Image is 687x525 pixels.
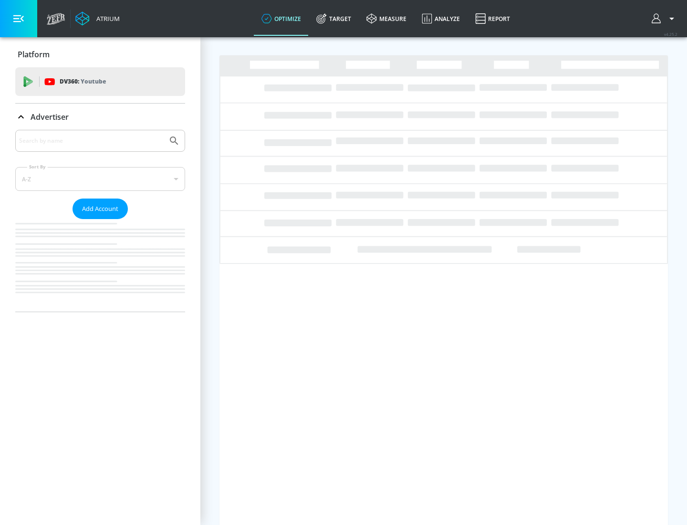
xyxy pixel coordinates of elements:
label: Sort By [27,164,48,170]
p: Platform [18,49,50,60]
div: DV360: Youtube [15,67,185,96]
input: Search by name [19,135,164,147]
button: Add Account [73,199,128,219]
span: v 4.25.2 [664,31,677,37]
a: optimize [254,1,309,36]
a: measure [359,1,414,36]
div: Platform [15,41,185,68]
div: A-Z [15,167,185,191]
div: Advertiser [15,104,185,130]
a: Report [468,1,518,36]
a: Atrium [75,11,120,26]
p: Youtube [81,76,106,86]
p: Advertiser [31,112,69,122]
a: Analyze [414,1,468,36]
span: Add Account [82,203,118,214]
p: DV360: [60,76,106,87]
nav: list of Advertiser [15,219,185,312]
div: Atrium [93,14,120,23]
div: Advertiser [15,130,185,312]
a: Target [309,1,359,36]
